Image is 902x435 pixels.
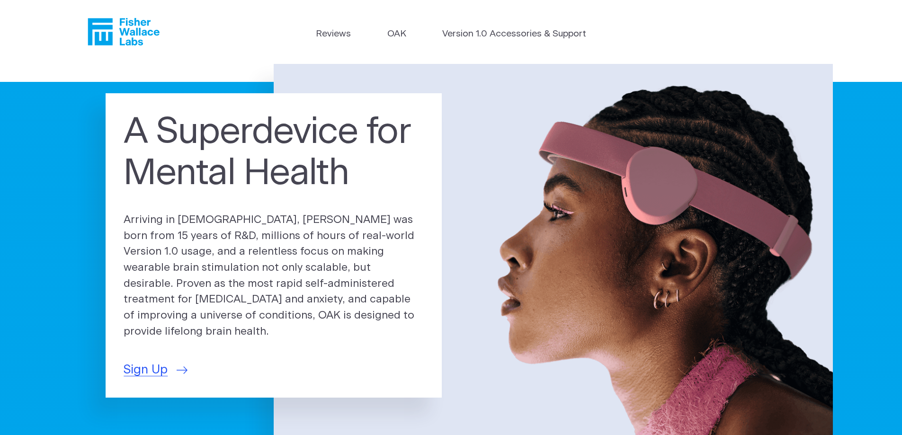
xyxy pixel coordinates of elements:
a: Fisher Wallace [88,18,160,45]
a: OAK [387,27,406,41]
h1: A Superdevice for Mental Health [124,112,424,195]
p: Arriving in [DEMOGRAPHIC_DATA], [PERSON_NAME] was born from 15 years of R&D, millions of hours of... [124,212,424,340]
a: Sign Up [124,361,188,379]
a: Version 1.0 Accessories & Support [442,27,586,41]
span: Sign Up [124,361,168,379]
a: Reviews [316,27,351,41]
